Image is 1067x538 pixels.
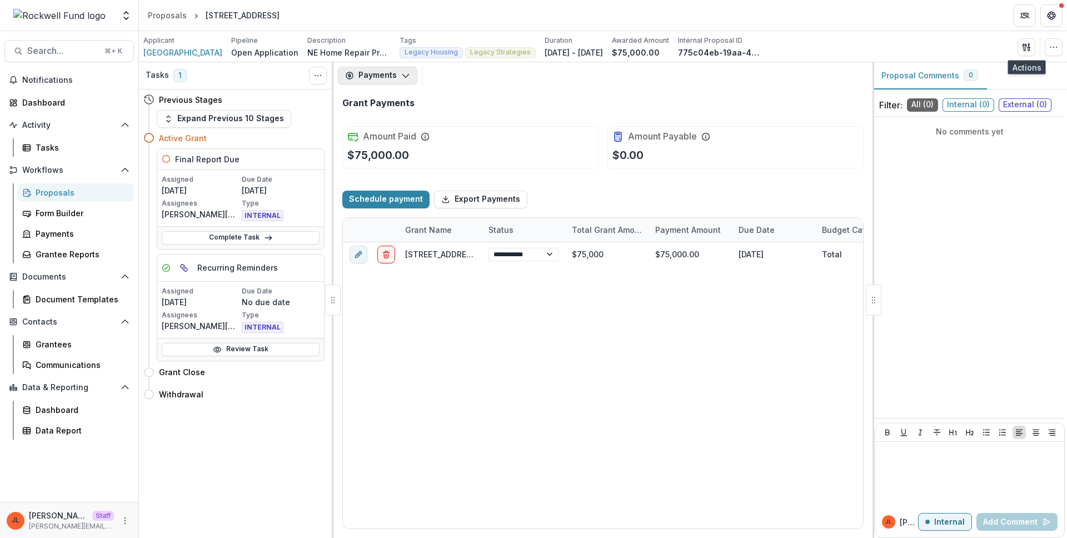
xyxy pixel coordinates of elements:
[732,218,815,242] div: Due Date
[22,272,116,282] span: Documents
[999,98,1051,112] span: External ( 0 )
[307,36,346,46] p: Description
[969,71,973,79] span: 0
[36,293,125,305] div: Document Templates
[482,224,520,236] div: Status
[815,224,894,236] div: Budget Category
[175,259,193,277] button: View dependent tasks
[22,97,125,108] div: Dashboard
[231,36,258,46] p: Pipeline
[405,48,458,56] span: Legacy Housing
[118,4,134,27] button: Open entity switcher
[13,9,106,22] img: Rockwell Fund logo
[22,166,116,175] span: Workflows
[678,36,742,46] p: Internal Proposal ID
[143,36,174,46] p: Applicant
[143,47,222,58] a: [GEOGRAPHIC_DATA]
[143,7,284,23] nav: breadcrumb
[363,131,416,142] h2: Amount Paid
[4,71,134,89] button: Notifications
[162,320,240,332] p: [PERSON_NAME][GEOGRAPHIC_DATA]
[612,47,660,58] p: $75,000.00
[649,242,732,266] div: $75,000.00
[881,426,894,439] button: Bold
[162,310,240,320] p: Assignees
[242,175,320,185] p: Due Date
[377,245,395,263] button: delete
[18,356,134,374] a: Communications
[4,313,134,331] button: Open Contacts
[1013,426,1026,439] button: Align Left
[18,225,134,243] a: Payments
[92,511,114,521] p: Staff
[996,426,1009,439] button: Ordered List
[976,513,1058,531] button: Add Comment
[4,268,134,286] button: Open Documents
[649,224,727,236] div: Payment Amount
[162,175,240,185] p: Assigned
[22,76,129,85] span: Notifications
[732,224,781,236] div: Due Date
[36,228,125,240] div: Payments
[36,142,125,153] div: Tasks
[545,47,603,58] p: [DATE] - [DATE]
[36,187,125,198] div: Proposals
[649,218,732,242] div: Payment Amount
[206,9,280,21] div: [STREET_ADDRESS]
[18,183,134,202] a: Proposals
[309,67,327,84] button: Toggle View Cancelled Tasks
[118,514,132,527] button: More
[159,94,222,106] h4: Previous Stages
[350,245,367,263] button: edit
[12,517,19,524] div: Jeanne Locker
[242,322,283,333] span: INTERNAL
[338,67,417,84] button: Payments
[900,516,918,528] p: [PERSON_NAME]
[36,338,125,350] div: Grantees
[1014,4,1036,27] button: Partners
[18,245,134,263] a: Grantee Reports
[1045,426,1059,439] button: Align Right
[879,126,1060,137] p: No comments yet
[27,46,98,56] span: Search...
[22,317,116,327] span: Contacts
[146,71,169,80] h3: Tasks
[678,47,761,58] p: 775c04eb-19aa-4967-bd89-488076df5f1c
[400,36,416,46] p: Tags
[143,7,191,23] a: Proposals
[612,36,669,46] p: Awarded Amount
[1029,426,1043,439] button: Align Center
[342,191,430,208] button: Schedule payment
[963,426,976,439] button: Heading 2
[18,401,134,419] a: Dashboard
[470,48,531,56] span: Legacy Strategies
[4,40,134,62] button: Search...
[307,47,391,58] p: NE Home Repair Program
[872,62,987,89] button: Proposal Comments
[398,218,482,242] div: Grant Name
[565,218,649,242] div: Total Grant Amount
[102,45,124,57] div: ⌘ + K
[482,218,565,242] div: Status
[347,147,409,163] p: $75,000.00
[22,121,116,130] span: Activity
[930,426,944,439] button: Strike
[565,224,649,236] div: Total Grant Amount
[918,513,972,531] button: Internal
[398,224,458,236] div: Grant Name
[628,131,697,142] h2: Amount Payable
[405,250,479,259] a: [STREET_ADDRESS]
[162,185,240,196] p: [DATE]
[162,208,240,220] p: [PERSON_NAME][GEOGRAPHIC_DATA]
[565,242,649,266] div: $75,000
[162,231,320,245] a: Complete Task
[545,36,572,46] p: Duration
[159,366,205,378] h4: Grant Close
[18,421,134,440] a: Data Report
[18,335,134,353] a: Grantees
[242,310,320,320] p: Type
[815,218,926,242] div: Budget Category
[162,198,240,208] p: Assignees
